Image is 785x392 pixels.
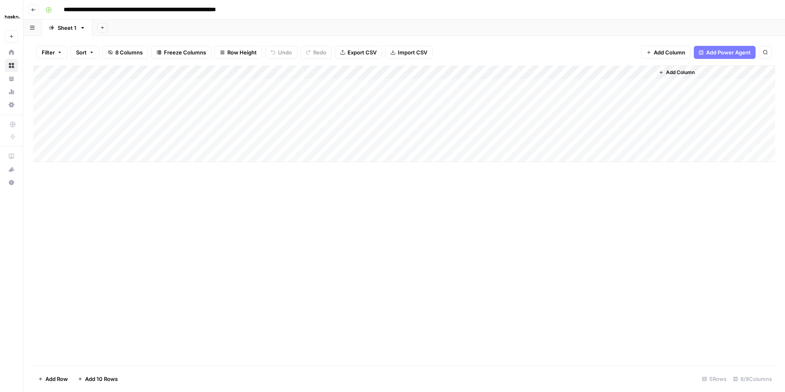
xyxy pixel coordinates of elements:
[348,48,377,56] span: Export CSV
[699,372,730,385] div: 5 Rows
[666,69,695,76] span: Add Column
[278,48,292,56] span: Undo
[5,72,18,85] a: Your Data
[76,48,87,56] span: Sort
[73,372,123,385] button: Add 10 Rows
[398,48,427,56] span: Import CSV
[5,163,18,176] div: What's new?
[36,46,67,59] button: Filter
[5,176,18,189] button: Help + Support
[5,7,18,27] button: Workspace: Haskn
[655,67,698,78] button: Add Column
[313,48,326,56] span: Redo
[71,46,99,59] button: Sort
[85,375,118,383] span: Add 10 Rows
[151,46,211,59] button: Freeze Columns
[5,98,18,111] a: Settings
[5,59,18,72] a: Browse
[115,48,143,56] span: 8 Columns
[385,46,433,59] button: Import CSV
[42,48,55,56] span: Filter
[5,85,18,98] a: Usage
[5,150,18,163] a: AirOps Academy
[301,46,332,59] button: Redo
[641,46,691,59] button: Add Column
[33,372,73,385] button: Add Row
[103,46,148,59] button: 8 Columns
[42,20,92,36] a: Sheet 1
[5,9,20,24] img: Haskn Logo
[45,375,68,383] span: Add Row
[694,46,756,59] button: Add Power Agent
[58,24,76,32] div: Sheet 1
[654,48,685,56] span: Add Column
[730,372,775,385] div: 8/8 Columns
[5,163,18,176] button: What's new?
[706,48,751,56] span: Add Power Agent
[265,46,297,59] button: Undo
[227,48,257,56] span: Row Height
[215,46,262,59] button: Row Height
[335,46,382,59] button: Export CSV
[5,46,18,59] a: Home
[164,48,206,56] span: Freeze Columns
